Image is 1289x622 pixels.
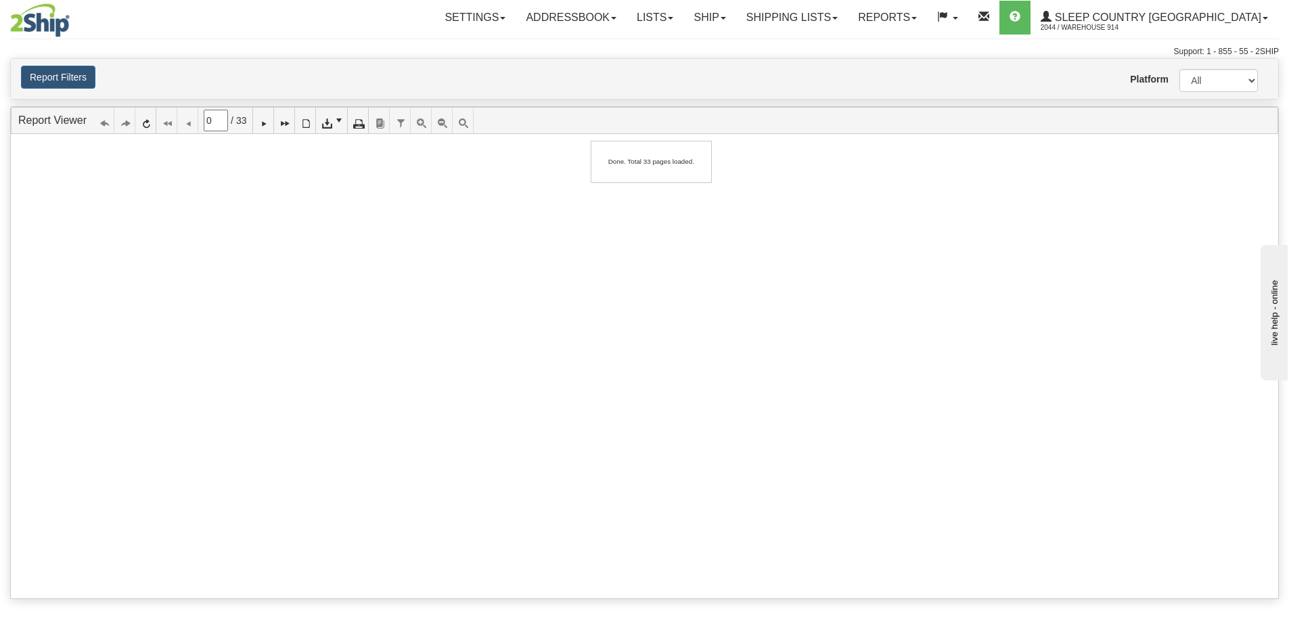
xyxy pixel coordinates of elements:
a: Toggle Print Preview [295,108,316,133]
label: Platform [1130,72,1159,86]
iframe: chat widget [1258,242,1288,380]
div: live help - online [10,12,125,22]
a: Report Viewer [18,114,87,126]
div: Done. Total 33 pages loaded. [598,148,704,175]
a: Reports [848,1,927,35]
span: / [231,114,233,127]
a: Print [348,108,369,133]
div: Support: 1 - 855 - 55 - 2SHIP [10,46,1279,58]
a: Sleep Country [GEOGRAPHIC_DATA] 2044 / Warehouse 914 [1031,1,1278,35]
a: Export [316,108,348,133]
a: Lists [627,1,683,35]
a: Next Page [253,108,274,133]
span: 2044 / Warehouse 914 [1041,21,1142,35]
span: 33 [236,114,247,127]
a: Last Page [274,108,295,133]
img: logo2044.jpg [10,3,70,37]
a: Shipping lists [736,1,848,35]
a: Ship [683,1,736,35]
a: Settings [434,1,516,35]
a: Addressbook [516,1,627,35]
button: Report Filters [21,66,95,89]
span: Sleep Country [GEOGRAPHIC_DATA] [1051,12,1261,23]
a: Refresh [135,108,156,133]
